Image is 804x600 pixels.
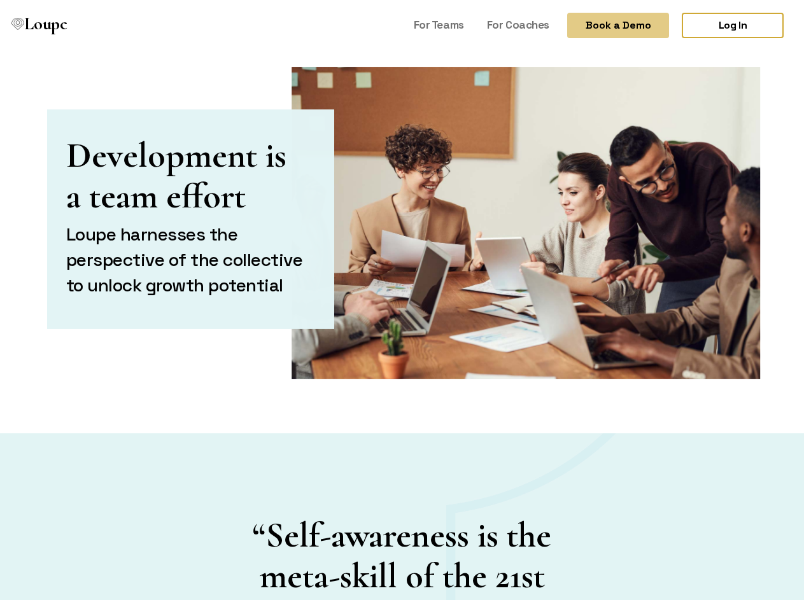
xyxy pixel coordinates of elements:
[682,13,784,38] a: Log In
[66,220,306,297] h2: Loupe harnesses the perspective of the collective to unlock growth potential
[8,13,71,39] a: Loupe
[482,13,554,37] a: For Coaches
[409,13,469,37] a: For Teams
[567,13,669,38] button: Book a Demo
[11,18,24,31] img: Loupe Logo
[66,134,306,215] h1: Development is a team effort
[289,67,758,379] img: Teams Promo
